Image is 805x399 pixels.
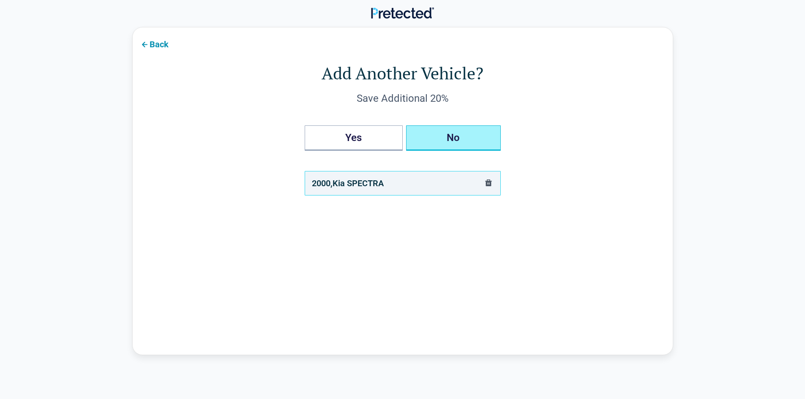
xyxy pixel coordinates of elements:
button: Yes [305,125,403,151]
button: Back [133,34,175,53]
button: delete [483,178,494,189]
h1: Add Another Vehicle? [166,61,639,85]
div: Save Additional 20% [166,92,639,105]
div: Add Another Vehicles? [305,125,501,151]
div: 2000 , Kia SPECTRA [312,176,384,190]
button: No [406,125,501,151]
